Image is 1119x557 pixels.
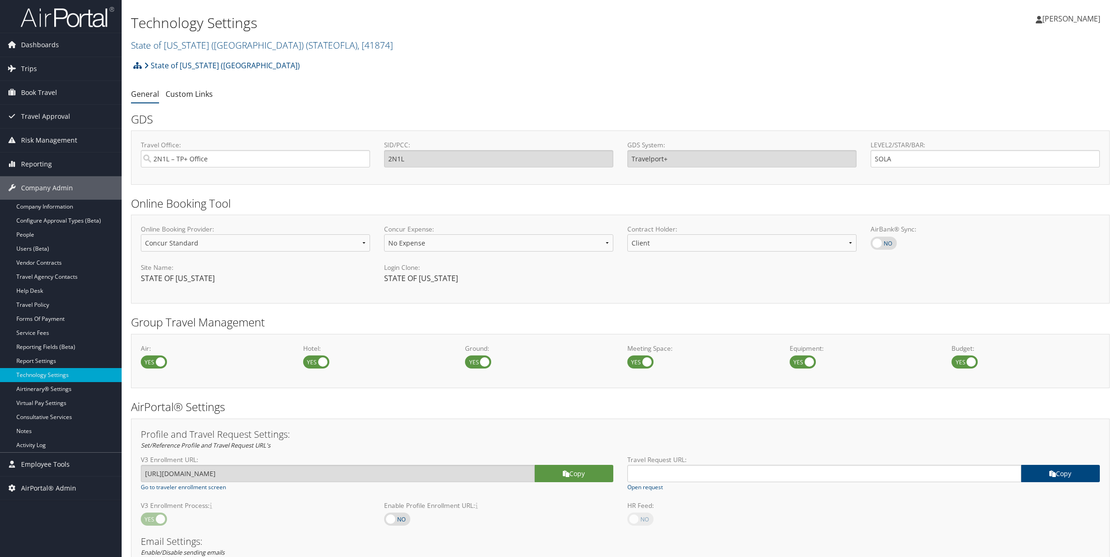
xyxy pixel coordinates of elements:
[141,224,370,234] label: Online Booking Provider:
[535,465,613,482] a: copy
[871,140,1100,150] label: LEVEL2/STAR/BAR:
[141,263,370,272] label: Site Name:
[21,129,77,152] span: Risk Management
[131,89,159,99] a: General
[384,263,613,272] label: Login Clone:
[627,501,857,510] label: HR Feed:
[141,430,1100,439] h3: Profile and Travel Request Settings:
[141,501,370,510] label: V3 Enrollment Process:
[21,477,76,500] span: AirPortal® Admin
[627,455,1100,464] label: Travel Request URL:
[141,455,613,464] label: V3 Enrollment URL:
[21,453,70,476] span: Employee Tools
[131,314,1110,330] h2: Group Travel Management
[306,39,357,51] span: ( STATEOFLA )
[131,13,784,33] h1: Technology Settings
[627,344,776,353] label: Meeting Space:
[131,399,1110,415] h2: AirPortal® Settings
[384,501,613,510] label: Enable Profile Enrollment URL:
[21,176,73,200] span: Company Admin
[627,483,663,492] a: Open request
[131,111,1103,127] h2: GDS
[627,140,857,150] label: GDS System:
[627,224,857,234] label: Contract Holder:
[141,344,289,353] label: Air:
[21,152,52,176] span: Reporting
[871,224,1100,234] label: AirBank® Sync:
[871,237,897,250] label: AirBank® Sync
[141,273,370,285] p: STATE OF [US_STATE]
[21,33,59,57] span: Dashboards
[303,344,451,353] label: Hotel:
[141,140,370,150] label: Travel Office:
[384,140,613,150] label: SID/PCC:
[790,344,938,353] label: Equipment:
[21,105,70,128] span: Travel Approval
[21,6,114,28] img: airportal-logo.png
[144,56,300,75] a: State of [US_STATE] ([GEOGRAPHIC_DATA])
[141,483,226,492] a: Go to traveler enrollment screen
[1021,465,1100,482] a: copy
[465,344,613,353] label: Ground:
[141,441,270,449] em: Set/Reference Profile and Travel Request URL's
[141,537,1100,546] h3: Email Settings:
[1036,5,1110,33] a: [PERSON_NAME]
[21,81,57,104] span: Book Travel
[131,39,393,51] a: State of [US_STATE] ([GEOGRAPHIC_DATA])
[141,548,225,557] em: Enable/Disable sending emails
[21,57,37,80] span: Trips
[1042,14,1100,24] span: [PERSON_NAME]
[952,344,1100,353] label: Budget:
[357,39,393,51] span: , [ 41874 ]
[166,89,213,99] a: Custom Links
[384,224,613,234] label: Concur Expense:
[384,273,613,285] p: STATE OF [US_STATE]
[131,195,1110,211] h2: Online Booking Tool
